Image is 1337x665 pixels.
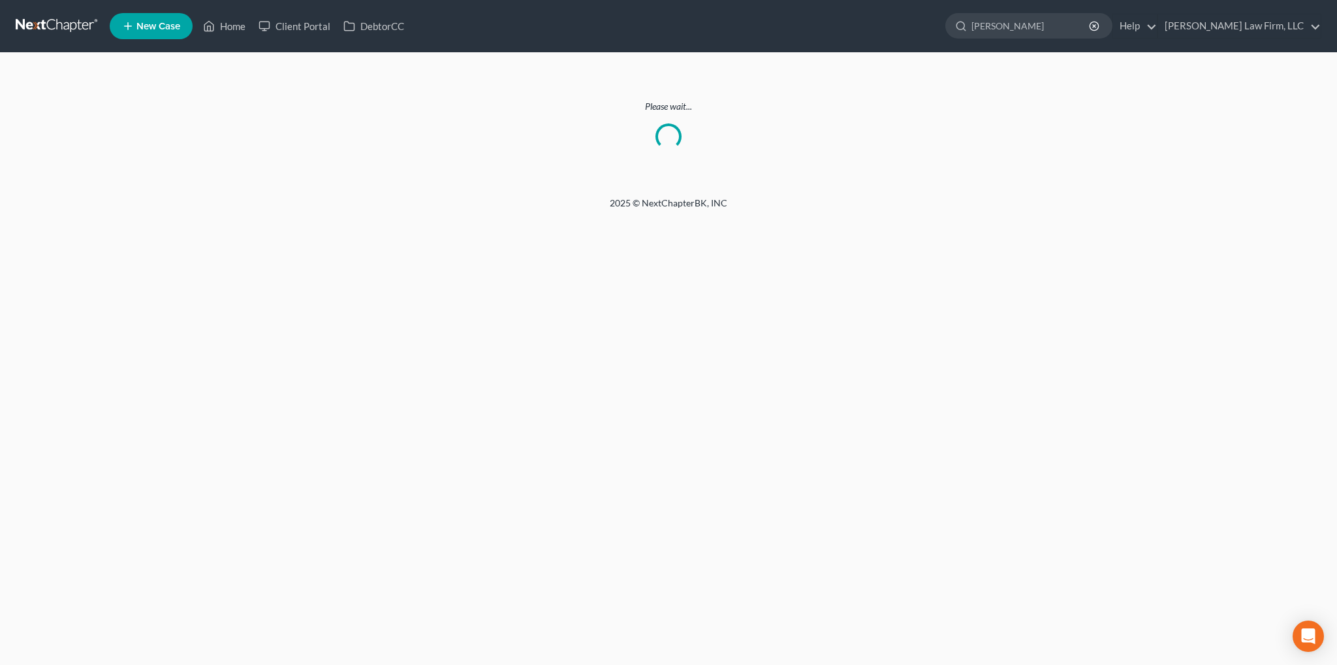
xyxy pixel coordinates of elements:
a: Client Portal [252,14,337,38]
div: Open Intercom Messenger [1293,621,1324,652]
p: Please wait... [16,100,1321,113]
div: 2025 © NextChapterBK, INC [296,197,1041,220]
a: DebtorCC [337,14,411,38]
a: [PERSON_NAME] Law Firm, LLC [1158,14,1321,38]
input: Search by name... [971,14,1091,38]
a: Home [197,14,252,38]
span: New Case [136,22,180,31]
a: Help [1113,14,1157,38]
